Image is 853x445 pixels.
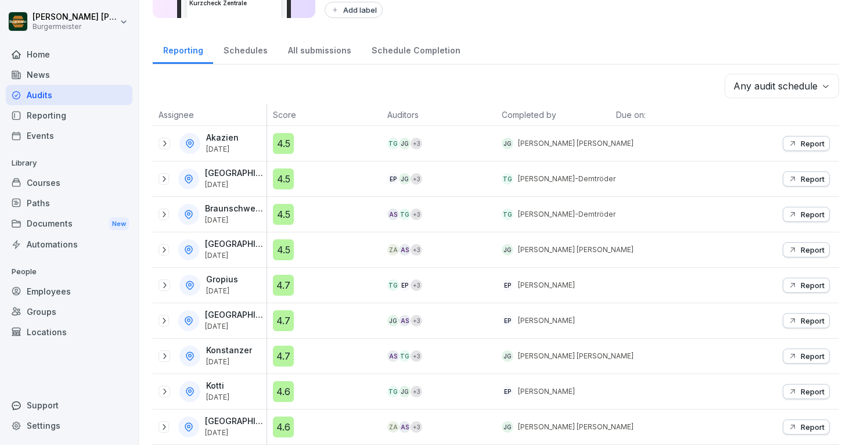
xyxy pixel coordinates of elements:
a: Groups [6,302,132,322]
div: JG [399,173,411,185]
button: Report [783,171,830,186]
a: Home [6,44,132,64]
a: Reporting [153,34,213,64]
button: Report [783,136,830,151]
div: + 3 [411,244,422,256]
p: [DATE] [206,287,238,295]
div: ZA [387,421,399,433]
button: Report [783,313,830,328]
div: 4.5 [273,239,294,260]
div: + 3 [411,209,422,220]
p: [PERSON_NAME] [518,386,575,397]
a: Audits [6,85,132,105]
a: All submissions [278,34,361,64]
p: [GEOGRAPHIC_DATA] [205,168,264,178]
p: Report [801,245,825,254]
button: Add label [325,2,383,18]
a: Schedules [213,34,278,64]
p: [DATE] [206,358,252,366]
p: Report [801,139,825,148]
div: + 3 [411,138,422,149]
div: JG [502,138,513,149]
p: [DATE] [205,322,264,331]
div: AS [399,315,411,326]
p: Completed by [502,109,604,121]
div: AS [399,421,411,433]
div: + 3 [411,386,422,397]
a: Locations [6,322,132,342]
p: [PERSON_NAME] [518,280,575,290]
div: 4.6 [273,417,294,437]
div: Add label [330,5,377,15]
div: 4.7 [273,346,294,367]
div: Documents [6,213,132,235]
a: News [6,64,132,85]
div: TG [387,138,399,149]
a: Settings [6,415,132,436]
p: [GEOGRAPHIC_DATA] [205,417,264,426]
button: Report [783,242,830,257]
div: 4.6 [273,381,294,402]
div: + 3 [411,421,422,433]
p: Assignee [159,109,261,121]
p: [DATE] [205,181,264,189]
div: ZA [387,244,399,256]
a: Paths [6,193,132,213]
div: TG [387,386,399,397]
p: [GEOGRAPHIC_DATA] [205,239,264,249]
div: 4.5 [273,168,294,189]
p: [PERSON_NAME] [PERSON_NAME] [518,422,634,432]
th: Auditors [381,104,496,126]
p: Report [801,281,825,290]
p: [DATE] [205,252,264,260]
div: JG [502,244,513,256]
p: Akazien [206,133,239,143]
a: Reporting [6,105,132,125]
p: Report [801,422,825,432]
div: Events [6,125,132,146]
button: Report [783,384,830,399]
div: + 3 [411,173,422,185]
div: AS [387,350,399,362]
div: EP [502,315,513,326]
p: [PERSON_NAME] [PERSON_NAME] [518,138,634,149]
div: JG [502,421,513,433]
p: [DATE] [205,429,264,437]
div: TG [399,350,411,362]
a: Employees [6,281,132,302]
div: TG [502,173,513,185]
p: [PERSON_NAME] [PERSON_NAME] [33,12,117,22]
p: People [6,263,132,281]
div: JG [502,350,513,362]
div: 4.5 [273,204,294,225]
button: Report [783,349,830,364]
a: Schedule Completion [361,34,470,64]
p: Report [801,174,825,184]
p: [GEOGRAPHIC_DATA] [205,310,264,320]
div: TG [502,209,513,220]
div: 4.7 [273,275,294,296]
div: AS [387,209,399,220]
button: Report [783,207,830,222]
div: + 3 [411,350,422,362]
div: EP [399,279,411,291]
div: TG [387,279,399,291]
div: 4.5 [273,133,294,154]
div: TG [399,209,411,220]
a: DocumentsNew [6,213,132,235]
div: JG [399,386,411,397]
div: JG [387,315,399,326]
p: [PERSON_NAME] [PERSON_NAME] [518,351,634,361]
